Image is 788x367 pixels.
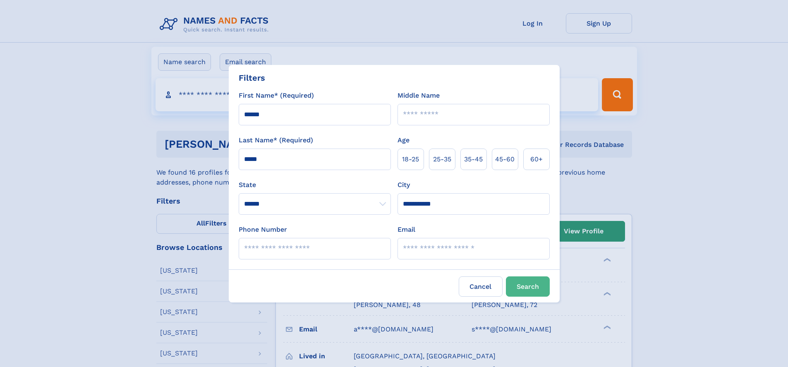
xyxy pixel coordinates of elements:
[398,180,410,190] label: City
[398,91,440,101] label: Middle Name
[398,225,415,235] label: Email
[402,154,419,164] span: 18‑25
[464,154,483,164] span: 35‑45
[239,72,265,84] div: Filters
[398,135,410,145] label: Age
[506,276,550,297] button: Search
[239,135,313,145] label: Last Name* (Required)
[530,154,543,164] span: 60+
[239,225,287,235] label: Phone Number
[239,91,314,101] label: First Name* (Required)
[495,154,515,164] span: 45‑60
[433,154,451,164] span: 25‑35
[239,180,391,190] label: State
[459,276,503,297] label: Cancel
